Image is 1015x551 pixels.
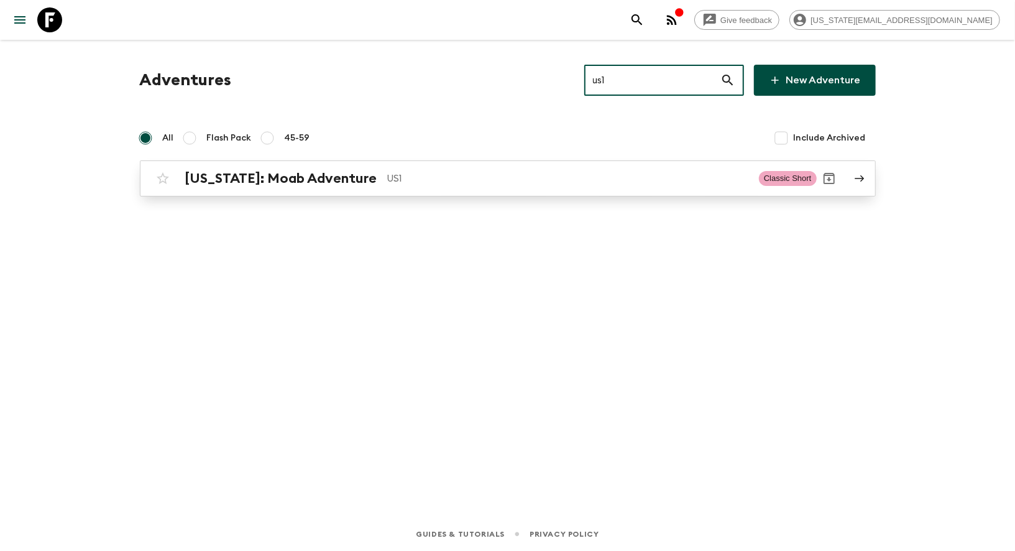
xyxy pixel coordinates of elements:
div: [US_STATE][EMAIL_ADDRESS][DOMAIN_NAME] [789,10,1000,30]
h1: Adventures [140,68,232,93]
a: Give feedback [694,10,779,30]
button: search adventures [625,7,650,32]
span: 45-59 [285,132,310,144]
h2: [US_STATE]: Moab Adventure [185,170,377,187]
input: e.g. AR1, Argentina [584,63,720,98]
a: Guides & Tutorials [416,527,505,541]
span: [US_STATE][EMAIL_ADDRESS][DOMAIN_NAME] [804,16,999,25]
span: Flash Pack [207,132,252,144]
a: Privacy Policy [530,527,599,541]
span: Give feedback [714,16,779,25]
span: All [163,132,174,144]
span: Include Archived [794,132,866,144]
button: Archive [817,166,842,191]
span: Classic Short [759,171,817,186]
p: US1 [387,171,749,186]
a: New Adventure [754,65,876,96]
a: [US_STATE]: Moab AdventureUS1Classic ShortArchive [140,160,876,197]
button: menu [7,7,32,32]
